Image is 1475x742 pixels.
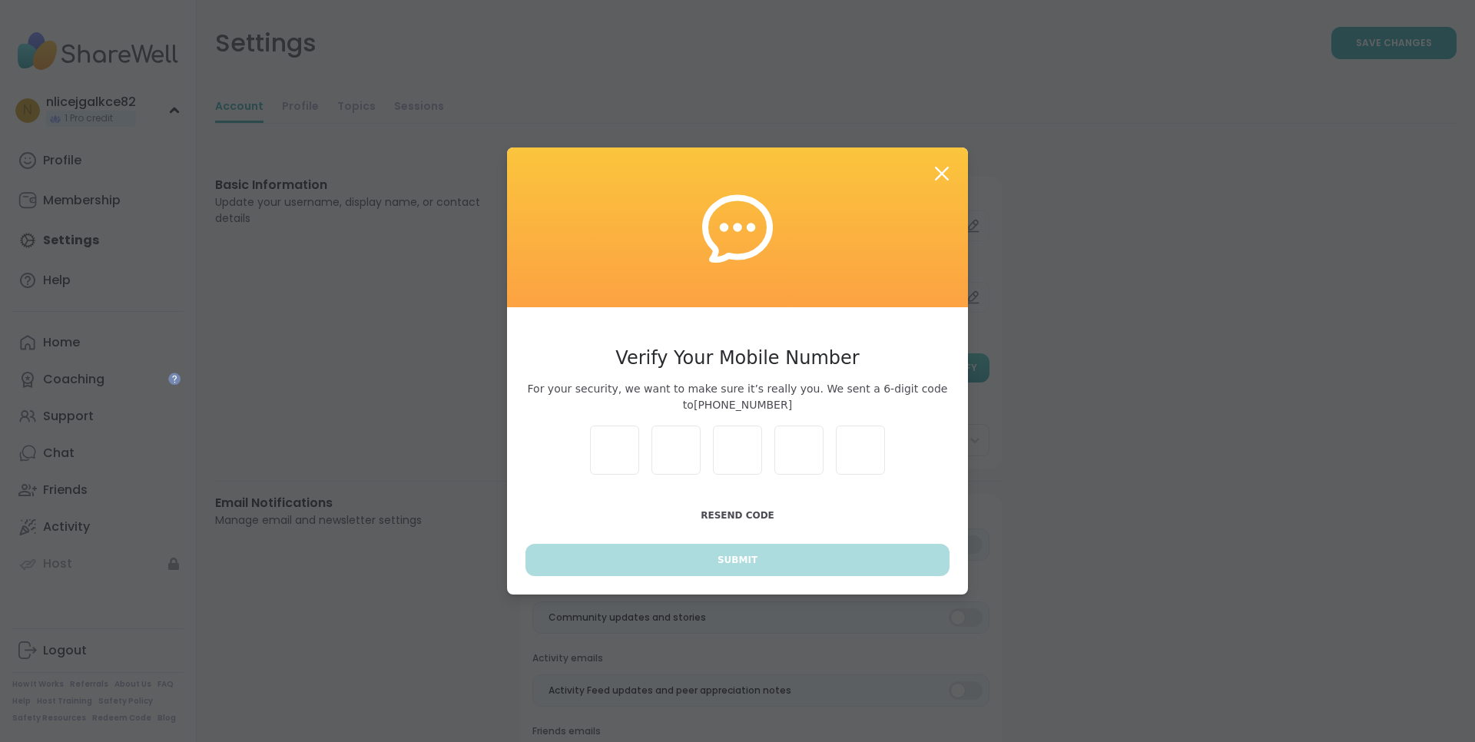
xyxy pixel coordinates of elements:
[525,499,950,532] button: Resend Code
[168,373,181,385] iframe: Spotlight
[718,553,757,567] span: Submit
[525,544,950,576] button: Submit
[701,510,774,521] span: Resend Code
[525,344,950,372] h3: Verify Your Mobile Number
[525,381,950,413] span: For your security, we want to make sure it’s really you. We sent a 6-digit code to [PHONE_NUMBER]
